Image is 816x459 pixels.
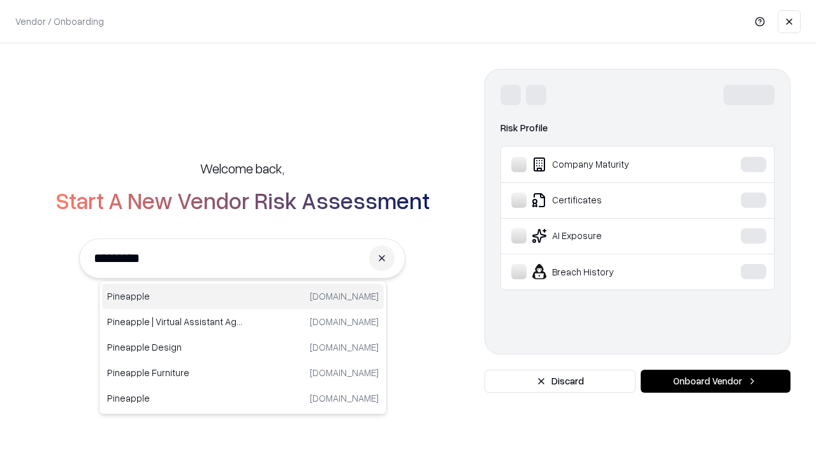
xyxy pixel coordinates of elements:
[310,366,379,379] p: [DOMAIN_NAME]
[99,280,387,414] div: Suggestions
[511,157,702,172] div: Company Maturity
[107,340,243,354] p: Pineapple Design
[511,193,702,208] div: Certificates
[107,391,243,405] p: Pineapple
[511,264,702,279] div: Breach History
[484,370,636,393] button: Discard
[500,120,775,136] div: Risk Profile
[310,289,379,303] p: [DOMAIN_NAME]
[15,15,104,28] p: Vendor / Onboarding
[310,315,379,328] p: [DOMAIN_NAME]
[200,159,284,177] h5: Welcome back,
[310,391,379,405] p: [DOMAIN_NAME]
[641,370,790,393] button: Onboard Vendor
[55,187,430,213] h2: Start A New Vendor Risk Assessment
[511,228,702,244] div: AI Exposure
[107,289,243,303] p: Pineapple
[107,366,243,379] p: Pineapple Furniture
[107,315,243,328] p: Pineapple | Virtual Assistant Agency
[310,340,379,354] p: [DOMAIN_NAME]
